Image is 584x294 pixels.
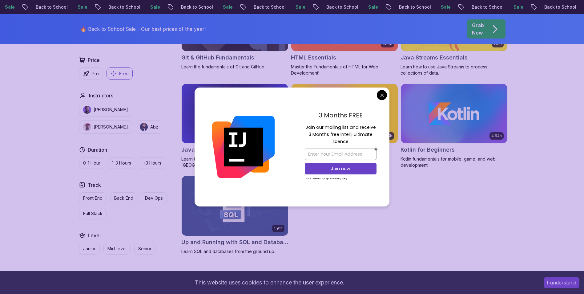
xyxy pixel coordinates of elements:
[316,4,357,10] p: Back to School
[79,67,103,80] button: Pro
[150,124,158,130] p: Abz
[94,124,128,130] p: [PERSON_NAME]
[79,243,100,255] button: Junior
[401,84,507,144] img: Kotlin for Beginners card
[388,4,430,10] p: Back to School
[25,4,67,10] p: Back to School
[112,160,131,166] p: 1-3 Hours
[92,71,99,77] p: Pro
[88,181,101,189] h2: Track
[79,208,107,219] button: Full Stack
[430,4,450,10] p: Sale
[181,84,288,169] a: Java Unit Testing Essentials card38mJava Unit Testing EssentialsLearn the basics of unit testing ...
[534,4,575,10] p: Back to School
[83,210,103,217] p: Full Stack
[212,4,232,10] p: Sale
[181,176,288,255] a: Up and Running with SQL and Databases card1.91hUp and Running with SQL and DatabasesLearn SQL and...
[83,160,100,166] p: 0-1 Hour
[145,195,163,201] p: Dev Ops
[79,157,104,169] button: 0-1 Hour
[79,120,132,134] button: instructor img[PERSON_NAME]
[67,4,87,10] p: Sale
[461,4,503,10] p: Back to School
[140,123,148,131] img: instructor img
[98,4,139,10] p: Back to School
[5,276,534,289] div: This website uses cookies to enhance the user experience.
[181,156,288,168] p: Learn the basics of unit testing in [GEOGRAPHIC_DATA].
[182,84,288,144] img: Java Unit Testing Essentials card
[134,243,155,255] button: Senior
[181,248,288,255] p: Learn SQL and databases from the ground up.
[181,64,288,70] p: Learn the fundamentals of Git and GitHub.
[139,4,159,10] p: Sale
[138,246,151,252] p: Senior
[83,195,103,201] p: Front End
[83,106,91,114] img: instructor img
[141,192,167,204] button: Dev Ops
[170,4,212,10] p: Back to School
[291,84,398,169] a: Javascript for Beginners card2.05hJavascript for BeginnersLearn JavaScript essentials for creatin...
[291,84,398,144] img: Javascript for Beginners card
[274,226,283,231] p: 1.91h
[401,64,508,76] p: Learn how to use Java Streams to process collections of data.
[94,107,128,113] p: [PERSON_NAME]
[291,53,336,62] h2: HTML Essentials
[491,133,502,138] p: 4.64h
[181,238,288,247] h2: Up and Running with SQL and Databases
[291,64,398,76] p: Master the Fundamentals of HTML for Web Development!
[357,4,377,10] p: Sale
[108,157,135,169] button: 1-3 Hours
[83,246,96,252] p: Junior
[110,192,137,204] button: Back End
[107,67,133,80] button: Free
[143,160,161,166] p: +3 Hours
[103,243,131,255] button: Mid-level
[119,71,129,77] p: Free
[107,246,127,252] p: Mid-level
[181,53,254,62] h2: Git & GitHub Fundamentals
[88,146,107,153] h2: Duration
[79,103,132,116] button: instructor img[PERSON_NAME]
[544,277,579,288] button: Accept cookies
[83,123,91,131] img: instructor img
[114,195,133,201] p: Back End
[182,176,288,236] img: Up and Running with SQL and Databases card
[401,145,455,154] h2: Kotlin for Beginners
[401,156,508,168] p: Kotlin fundamentals for mobile, game, and web development
[139,157,165,169] button: +3 Hours
[401,53,468,62] h2: Java Streams Essentials
[88,56,100,64] h2: Price
[89,92,113,99] h2: Instructors
[472,22,484,36] p: Grab Now
[243,4,285,10] p: Back to School
[80,25,206,33] p: 🔥 Back to School Sale - Our best prices of the year!
[503,4,522,10] p: Sale
[88,232,101,239] h2: Level
[79,192,107,204] button: Front End
[136,120,162,134] button: instructor imgAbz
[181,145,259,154] h2: Java Unit Testing Essentials
[401,84,508,169] a: Kotlin for Beginners card4.64hKotlin for BeginnersKotlin fundamentals for mobile, game, and web d...
[285,4,304,10] p: Sale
